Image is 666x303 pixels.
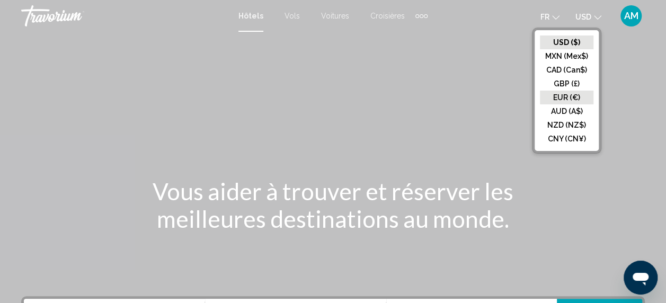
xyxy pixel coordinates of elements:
[540,104,593,118] button: AUD (A$)
[540,35,593,49] button: USD ($)
[415,7,428,24] button: Extra navigation items
[540,91,593,104] button: EUR (€)
[285,12,300,20] a: Vols
[617,5,645,27] button: User Menu
[135,177,532,233] h1: Vous aider à trouver et réserver les meilleures destinations au monde.
[624,11,638,21] span: AM
[624,261,658,295] iframe: Bouton de lancement de la fenêtre de messagerie
[540,13,549,21] span: fr
[540,118,593,132] button: NZD (NZ$)
[540,77,593,91] button: GBP (£)
[540,9,560,24] button: Change language
[321,12,349,20] a: Voitures
[21,5,228,26] a: Travorium
[540,132,593,146] button: CNY (CN¥)
[370,12,405,20] a: Croisières
[540,63,593,77] button: CAD (Can$)
[540,49,593,63] button: MXN (Mex$)
[575,13,591,21] span: USD
[238,12,263,20] a: Hôtels
[575,9,601,24] button: Change currency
